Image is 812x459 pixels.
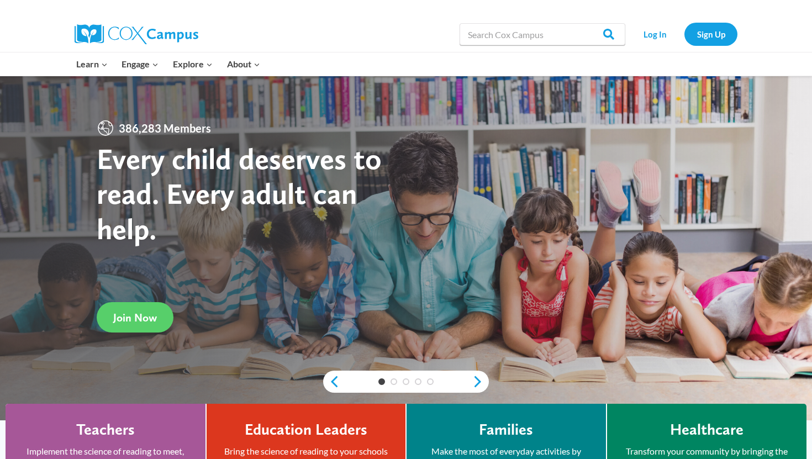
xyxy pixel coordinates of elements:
span: Explore [173,57,213,71]
a: 1 [378,378,385,385]
a: next [472,375,489,388]
img: Cox Campus [75,24,198,44]
h4: Education Leaders [245,420,367,439]
a: Join Now [97,302,173,333]
h4: Healthcare [670,420,744,439]
a: 3 [403,378,409,385]
a: previous [323,375,340,388]
div: content slider buttons [323,371,489,393]
h4: Families [479,420,533,439]
nav: Secondary Navigation [631,23,737,45]
span: Learn [76,57,108,71]
a: 2 [391,378,397,385]
span: 386,283 Members [114,119,215,137]
span: Engage [122,57,159,71]
strong: Every child deserves to read. Every adult can help. [97,141,382,246]
a: Log In [631,23,679,45]
input: Search Cox Campus [460,23,625,45]
span: About [227,57,260,71]
span: Join Now [113,311,157,324]
a: Sign Up [684,23,737,45]
nav: Primary Navigation [69,52,267,76]
a: 4 [415,378,421,385]
h4: Teachers [76,420,135,439]
a: 5 [427,378,434,385]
